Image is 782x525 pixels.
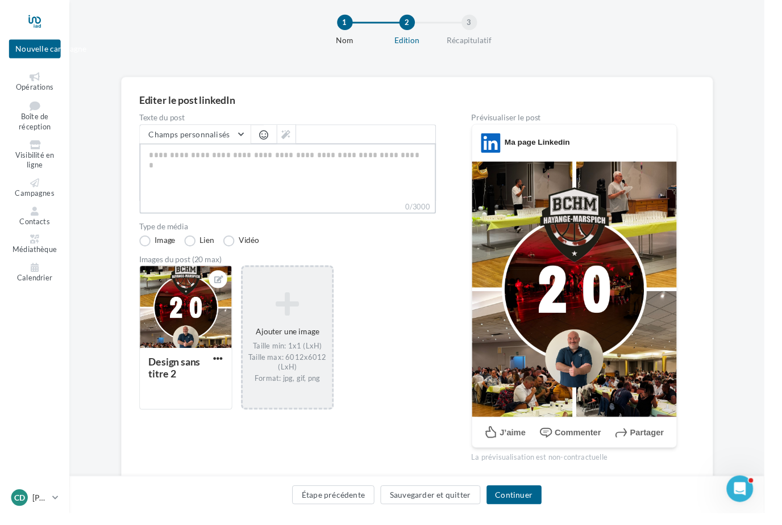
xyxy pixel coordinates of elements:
label: Image [143,241,180,252]
div: Récapitulatif [444,35,517,47]
div: Images du post (20 max) [143,261,446,269]
span: Commenter [568,437,615,447]
label: Vidéo [228,241,265,252]
button: Étape précédente [299,497,383,516]
label: Type de média [143,228,446,236]
div: Design sans titre 2 [152,364,205,388]
a: Cd [PERSON_NAME] [9,498,62,520]
div: Nom [317,35,389,47]
a: Boîte de réception [9,100,62,137]
span: Opérations [16,84,55,93]
button: Champs personnalisés [143,128,256,147]
span: Médiathèque [13,250,59,259]
a: Calendrier [9,267,62,291]
a: Contacts [9,209,62,234]
label: 0/3000 [143,205,446,219]
div: Ma page Linkedin [516,140,583,151]
span: Visibilité en ligne [15,154,55,174]
div: 3 [472,15,488,31]
img: Design_sans_titre_2.png [483,165,692,426]
span: Champs personnalisés [152,132,235,142]
span: Calendrier [18,279,53,288]
div: 2 [409,15,425,31]
button: Nouvelle campagne [9,40,62,60]
iframe: Intercom live chat [743,486,771,514]
a: Campagnes [9,180,62,205]
span: Boîte de réception [19,115,52,135]
button: Continuer [498,497,554,516]
span: J’aime [511,437,538,447]
span: Cd [15,503,26,515]
label: Texte du post [143,116,446,124]
div: Prévisualiser le post [482,116,693,124]
div: Edition [380,35,453,47]
a: Médiathèque [9,238,62,262]
p: [PERSON_NAME] [33,503,49,515]
span: Partager [644,437,679,447]
a: Visibilité en ligne [9,141,62,176]
span: Contacts [20,222,51,231]
div: 1 [345,15,361,31]
span: Campagnes [15,193,56,202]
div: Editer le post linkedIn [143,97,711,107]
label: Lien [189,241,219,252]
div: La prévisualisation est non-contractuelle [482,458,693,473]
a: Opérations [9,72,62,96]
button: Sauvegarder et quitter [389,497,492,516]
